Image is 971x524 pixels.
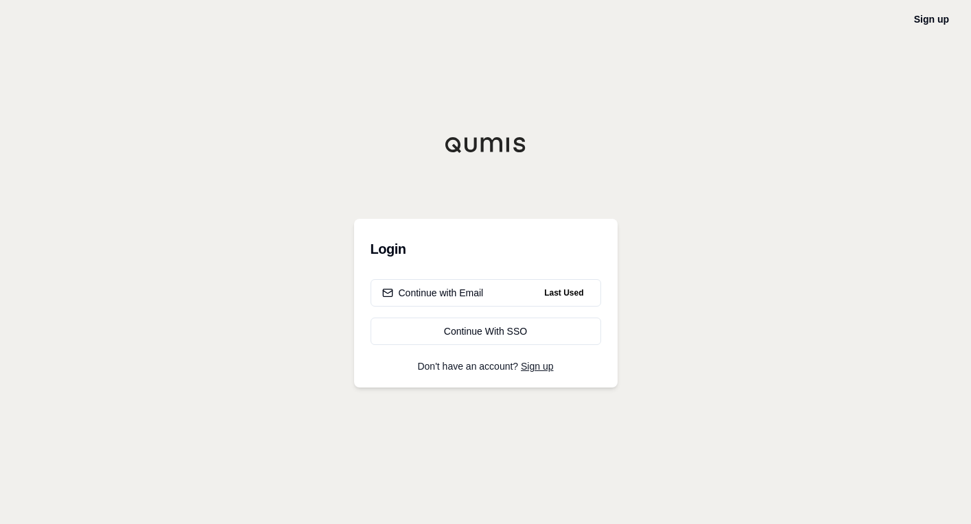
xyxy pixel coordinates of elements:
h3: Login [371,235,601,263]
a: Sign up [521,361,553,372]
div: Continue with Email [382,286,484,300]
a: Sign up [914,14,949,25]
span: Last Used [539,285,589,301]
a: Continue With SSO [371,318,601,345]
button: Continue with EmailLast Used [371,279,601,307]
img: Qumis [445,136,527,153]
div: Continue With SSO [382,324,589,338]
p: Don't have an account? [371,361,601,371]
